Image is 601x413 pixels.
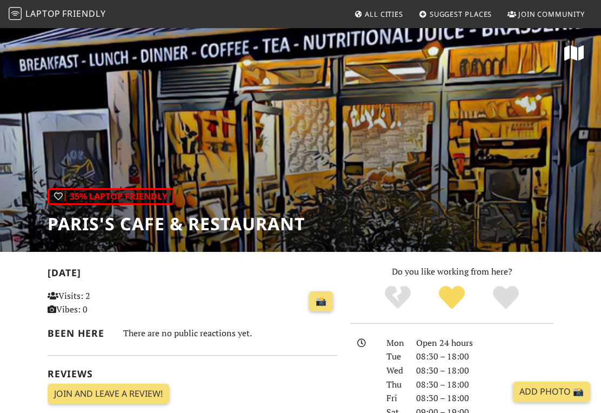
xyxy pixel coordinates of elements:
a: Add Photo 📸 [513,382,590,402]
div: Fri [380,391,410,405]
h1: Paris's Cafe & Restaurant [48,214,305,234]
span: Join Community [518,9,585,19]
a: Join Community [503,4,589,24]
a: LaptopFriendly LaptopFriendly [9,5,106,24]
div: No [371,284,425,311]
h2: Reviews [48,368,337,379]
span: Laptop [25,8,61,19]
div: Thu [380,378,410,392]
div: Yes [425,284,479,311]
a: 📸 [309,291,333,312]
div: 08:30 – 18:00 [410,391,560,405]
div: Open 24 hours [410,336,560,350]
div: Mon [380,336,410,350]
div: Wed [380,364,410,378]
div: There are no public reactions yet. [123,325,337,341]
span: All Cities [365,9,403,19]
div: 08:30 – 18:00 [410,350,560,364]
span: Friendly [62,8,105,19]
div: | 35% Laptop Friendly [48,188,174,205]
a: Suggest Places [415,4,497,24]
img: LaptopFriendly [9,7,22,20]
div: Tue [380,350,410,364]
div: 08:30 – 18:00 [410,378,560,392]
h2: Been here [48,328,110,339]
span: Suggest Places [430,9,492,19]
p: Do you like working from here? [350,265,553,279]
a: All Cities [350,4,408,24]
div: Definitely! [479,284,533,311]
div: 08:30 – 18:00 [410,364,560,378]
p: Visits: 2 Vibes: 0 [48,289,136,317]
h2: [DATE] [48,267,337,283]
a: Join and leave a review! [48,384,169,404]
